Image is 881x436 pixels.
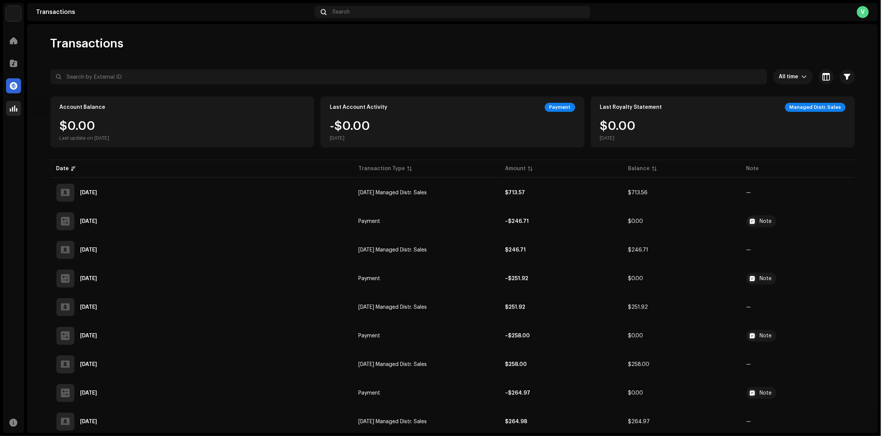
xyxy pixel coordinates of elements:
[746,330,849,342] span: Euphoria Autopay - 202506
[746,387,849,399] span: Euphoria Autopay - 202505
[359,390,381,396] span: Payment
[760,219,772,224] div: Note
[80,190,97,195] div: Oct 3, 2025
[80,219,97,224] div: Sep 8, 2025
[545,103,575,112] div: Payment
[505,219,529,224] strong: –$246.71
[779,69,802,84] span: All time
[628,333,643,338] span: $0.00
[6,6,21,21] img: de0d2825-999c-4937-b35a-9adca56ee094
[505,362,527,367] strong: $258.00
[80,362,97,367] div: Jul 6, 2025
[359,247,427,253] span: Aug 2025 Managed Distr. Sales
[760,333,772,338] div: Note
[746,305,751,310] re-a-table-badge: —
[857,6,869,18] div: V
[80,276,97,281] div: Aug 8, 2025
[50,36,124,51] span: Transactions
[505,276,529,281] strong: –$251.92
[505,190,525,195] strong: $713.57
[505,305,526,310] strong: $251.92
[785,103,846,112] div: Managed Distr. Sales
[359,276,381,281] span: Payment
[359,362,427,367] span: Jun 2025 Managed Distr. Sales
[600,104,662,110] div: Last Royalty Statement
[80,305,97,310] div: Aug 7, 2025
[505,333,530,338] strong: –$258.00
[746,419,751,424] re-a-table-badge: —
[760,276,772,281] div: Note
[330,135,370,141] div: [DATE]
[628,190,648,195] span: $713.56
[746,247,751,253] re-a-table-badge: —
[505,419,528,424] strong: $264.98
[600,135,636,141] div: [DATE]
[60,104,106,110] div: Account Balance
[36,9,312,15] div: Transactions
[359,190,427,195] span: Sep 2025 Managed Distr. Sales
[359,333,381,338] span: Payment
[505,247,526,253] strong: $246.71
[60,135,109,141] div: Last update on [DATE]
[359,419,427,424] span: May 2025 Managed Distr. Sales
[746,362,751,367] re-a-table-badge: —
[359,165,405,172] div: Transaction Type
[802,69,807,84] div: dropdown trigger
[628,362,650,367] span: $258.00
[359,305,427,310] span: Jul 2025 Managed Distr. Sales
[628,390,643,396] span: $0.00
[628,305,648,310] span: $251.92
[332,9,350,15] span: Search
[330,104,387,110] div: Last Account Activity
[760,390,772,396] div: Note
[628,247,649,253] span: $246.71
[746,215,849,227] span: Euphoria Autopay - 202508
[628,419,650,424] span: $264.97
[746,190,751,195] re-a-table-badge: —
[746,273,849,285] span: Euphoria Autopay - 202507
[359,219,381,224] span: Payment
[80,247,97,253] div: Sep 5, 2025
[80,390,97,396] div: Jun 8, 2025
[628,276,643,281] span: $0.00
[50,69,767,84] input: Search by External ID
[80,333,97,338] div: Jul 8, 2025
[80,419,97,424] div: Jun 5, 2025
[505,390,531,396] strong: –$264.97
[56,165,69,172] div: Date
[628,219,643,224] span: $0.00
[628,165,650,172] div: Balance
[505,165,526,172] div: Amount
